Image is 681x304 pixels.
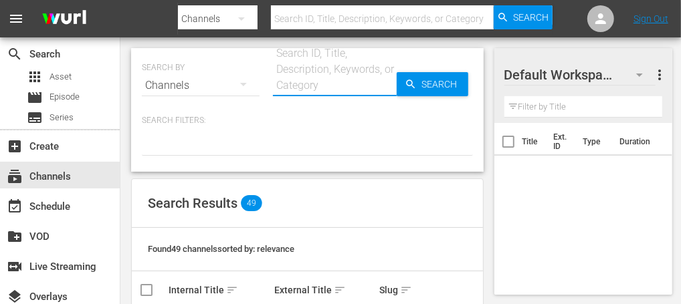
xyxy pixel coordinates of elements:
div: Slug [379,282,480,298]
th: Type [575,123,612,160]
span: Schedule [7,198,23,214]
span: Series [50,111,74,124]
th: Ext. ID [546,123,575,160]
div: External Title [274,282,375,298]
span: Search [513,5,549,29]
span: Channels [7,168,23,184]
span: sort [226,284,238,296]
div: Search ID, Title, Description, Keywords, or Category [273,45,397,94]
th: Title [522,123,546,160]
span: Search [7,46,23,62]
button: Search [494,5,553,29]
span: Live Streaming [7,259,23,275]
span: Found 49 channels sorted by: relevance [148,244,294,254]
button: Search [397,72,468,96]
p: Search Filters: [142,115,473,126]
span: Asset [50,70,72,84]
div: Default Workspace [504,56,656,94]
span: Search [417,72,468,96]
div: Internal Title [169,282,270,298]
span: Search Results [148,195,237,211]
a: Sign Out [634,13,668,24]
span: sort [400,284,412,296]
span: Episode [50,90,80,104]
span: menu [8,11,24,27]
button: more_vert [652,59,668,91]
span: VOD [7,229,23,245]
span: sort [334,284,346,296]
span: Asset [27,69,43,85]
img: ans4CAIJ8jUAAAAAAAAAAAAAAAAAAAAAAAAgQb4GAAAAAAAAAAAAAAAAAAAAAAAAJMjXAAAAAAAAAAAAAAAAAAAAAAAAgAT5G... [32,3,96,35]
span: Create [7,138,23,154]
span: Series [27,110,43,126]
span: Episode [27,90,43,106]
span: more_vert [652,67,668,83]
div: Channels [142,67,260,104]
span: 49 [241,195,262,211]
